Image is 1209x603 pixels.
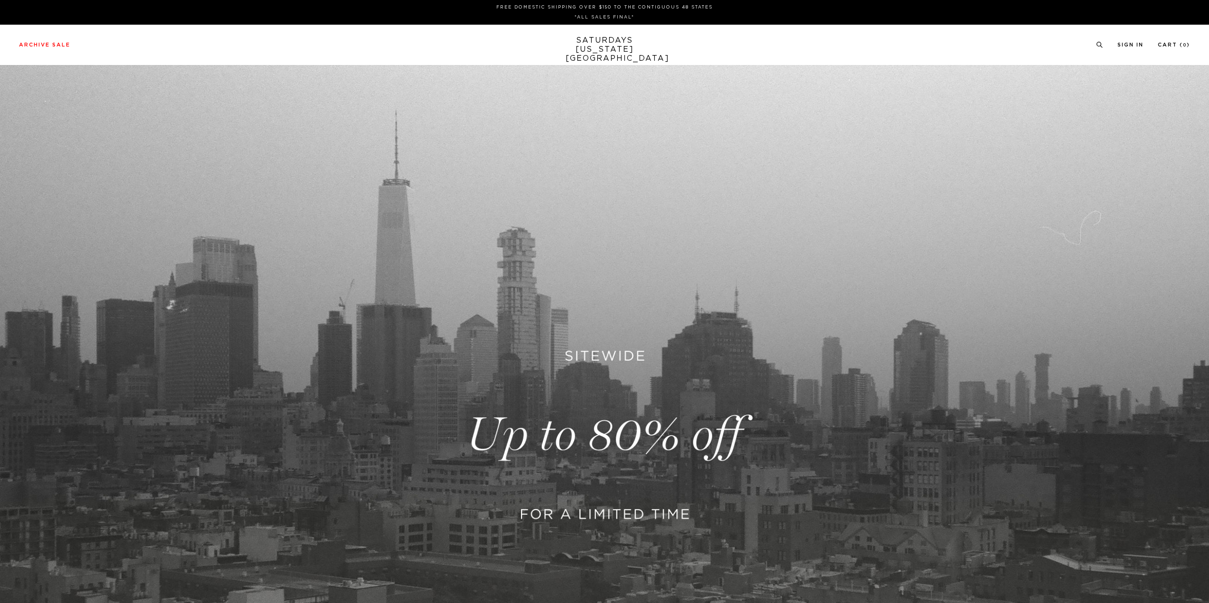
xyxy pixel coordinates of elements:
[1117,42,1144,47] a: Sign In
[1183,43,1187,47] small: 0
[566,36,644,63] a: SATURDAYS[US_STATE][GEOGRAPHIC_DATA]
[19,42,70,47] a: Archive Sale
[1158,42,1190,47] a: Cart (0)
[23,4,1186,11] p: FREE DOMESTIC SHIPPING OVER $150 TO THE CONTIGUOUS 48 STATES
[23,14,1186,21] p: *ALL SALES FINAL*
